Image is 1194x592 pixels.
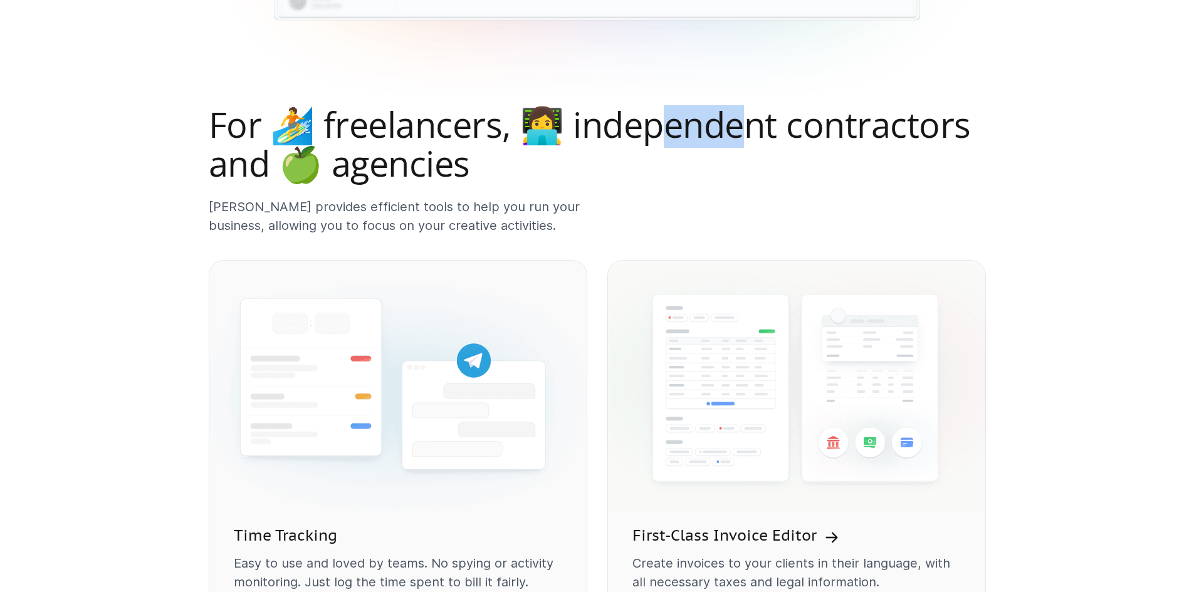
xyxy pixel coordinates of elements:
h3: Time Tracking [234,525,337,546]
p: Create invoices to your clients in their language, with all necessary taxes and legal information. [632,554,961,591]
p: [PERSON_NAME] provides efficient tools to help you run your business, allowing you to focus on yo... [209,197,587,235]
h2: For 🏄 freelancers, 👩‍💻 independent contractors and 🍏 agencies [209,105,986,182]
h3: First-Class Invoice Editor [632,525,817,546]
